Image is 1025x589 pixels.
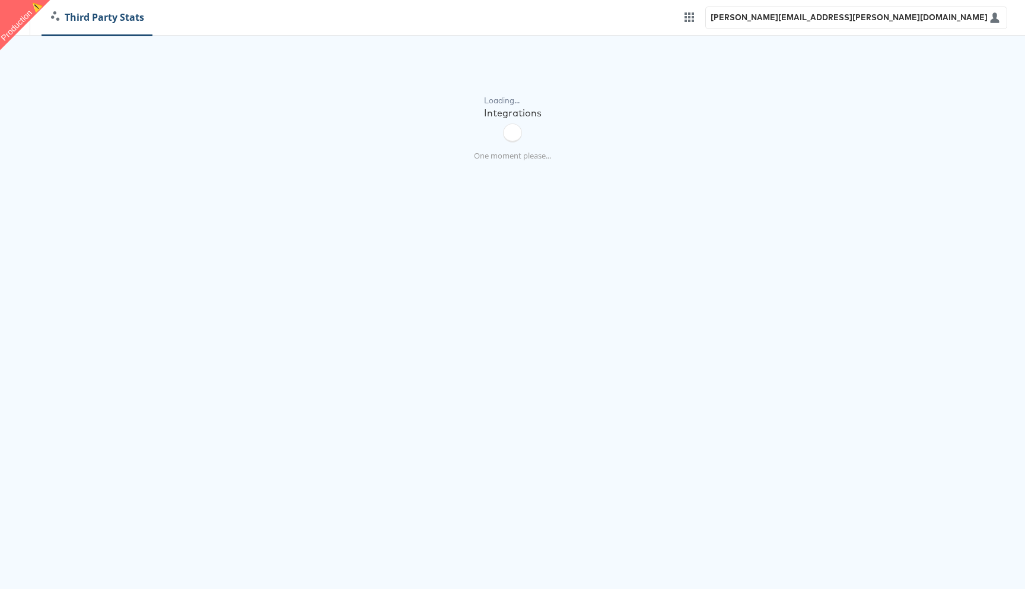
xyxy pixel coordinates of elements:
[711,12,988,23] div: [PERSON_NAME][EMAIL_ADDRESS][PERSON_NAME][DOMAIN_NAME]
[484,106,542,120] div: Integrations
[474,150,551,161] p: One moment please...
[484,95,542,106] div: Loading...
[42,11,153,24] a: Third Party Stats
